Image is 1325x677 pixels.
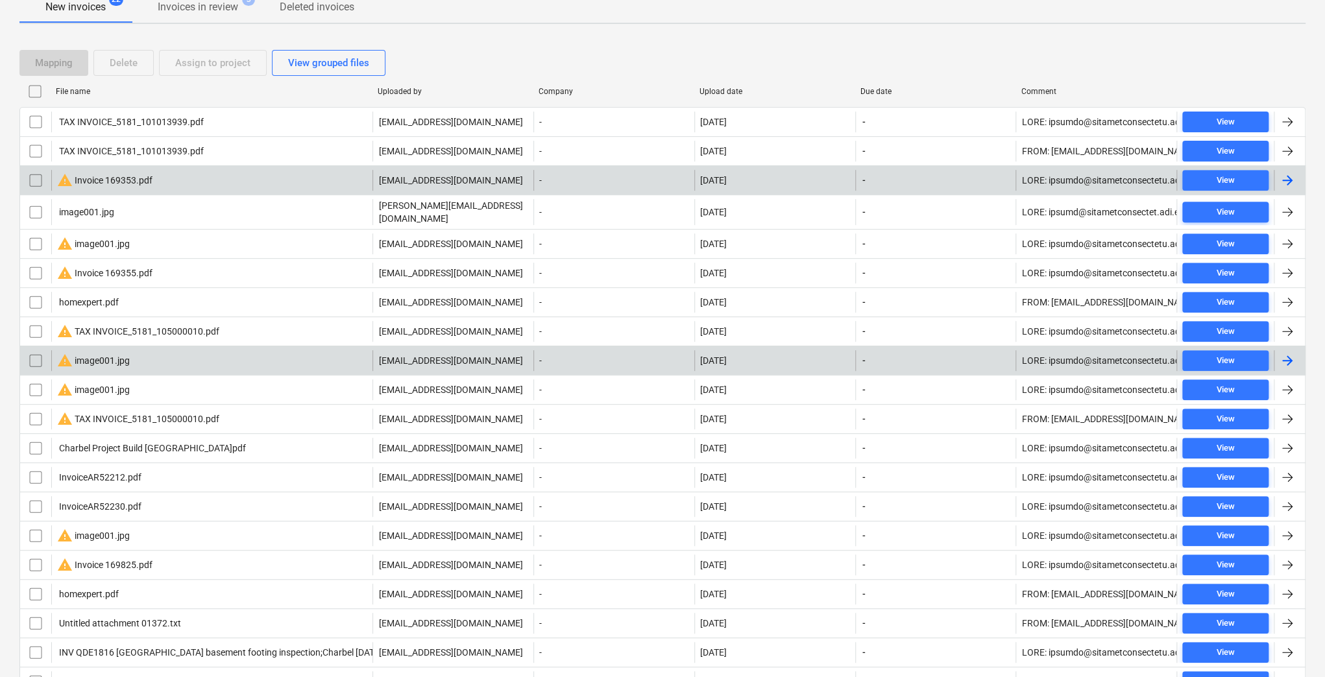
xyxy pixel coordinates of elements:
div: View [1217,266,1235,281]
span: - [861,471,867,484]
div: image001.jpg [57,236,130,252]
div: [DATE] [700,207,727,217]
div: - [533,554,694,575]
p: [EMAIL_ADDRESS][DOMAIN_NAME] [378,500,522,513]
div: - [533,112,694,132]
div: - [533,350,694,371]
div: View [1217,645,1235,660]
button: View [1182,170,1269,191]
span: - [861,412,867,425]
div: View [1217,115,1235,130]
p: [EMAIL_ADDRESS][DOMAIN_NAME] [378,325,522,338]
button: View [1182,379,1269,400]
span: - [861,206,867,219]
div: View [1217,616,1235,631]
div: TAX INVOICE_5181_105000010.pdf [57,324,219,339]
p: [EMAIL_ADDRESS][DOMAIN_NAME] [378,412,522,425]
div: Due date [860,87,1011,96]
div: [DATE] [700,326,727,337]
div: [DATE] [700,530,727,541]
div: [DATE] [700,117,727,127]
div: INV QDE1816 [GEOGRAPHIC_DATA] basement footing inspection;Charbel [DATE].pdf [57,647,398,658]
div: View [1217,383,1235,398]
span: - [861,500,867,513]
div: - [533,496,694,517]
div: [DATE] [700,414,727,424]
span: - [861,617,867,630]
div: - [533,292,694,313]
div: - [533,321,694,342]
div: - [533,613,694,634]
div: View [1217,295,1235,310]
span: - [861,529,867,542]
p: [EMAIL_ADDRESS][DOMAIN_NAME] [378,588,522,600]
button: View [1182,642,1269,663]
div: - [533,170,694,191]
div: - [533,263,694,283]
div: [DATE] [700,146,727,156]
div: - [533,199,694,225]
div: image001.jpg [57,382,130,398]
p: [EMAIL_ADDRESS][DOMAIN_NAME] [378,174,522,187]
div: - [533,642,694,663]
button: View [1182,112,1269,132]
div: View grouped files [288,54,369,71]
span: warning [57,557,73,573]
div: View [1217,558,1235,573]
div: [DATE] [700,618,727,628]
button: View grouped files [272,50,385,76]
div: - [533,141,694,161]
button: View [1182,292,1269,313]
button: View [1182,613,1269,634]
span: - [861,237,867,250]
div: Charbel Project Build [GEOGRAPHIC_DATA]pdf [57,443,246,453]
div: View [1217,587,1235,602]
span: warning [57,265,73,281]
div: [DATE] [700,297,727,307]
div: File name [56,87,367,96]
div: - [533,379,694,400]
button: View [1182,467,1269,488]
p: [EMAIL_ADDRESS][DOMAIN_NAME] [378,529,522,542]
div: TAX INVOICE_5181_101013939.pdf [57,146,204,156]
div: [DATE] [700,501,727,512]
p: [EMAIL_ADDRESS][DOMAIN_NAME] [378,145,522,158]
div: homexpert.pdf [57,589,119,599]
div: View [1217,529,1235,543]
div: Invoice 169353.pdf [57,172,152,188]
p: [EMAIL_ADDRESS][DOMAIN_NAME] [378,237,522,250]
div: - [533,525,694,546]
p: [EMAIL_ADDRESS][DOMAIN_NAME] [378,115,522,128]
div: View [1217,499,1235,514]
div: - [533,438,694,458]
div: View [1217,144,1235,159]
span: - [861,383,867,396]
p: [PERSON_NAME][EMAIL_ADDRESS][DOMAIN_NAME] [378,199,528,225]
div: InvoiceAR52230.pdf [57,501,141,512]
iframe: Chat Widget [1260,615,1325,677]
button: View [1182,584,1269,604]
div: View [1217,324,1235,339]
div: image001.jpg [57,353,130,368]
span: - [861,115,867,128]
div: [DATE] [700,647,727,658]
div: - [533,584,694,604]
div: Untitled attachment 01372.txt [57,618,181,628]
button: View [1182,350,1269,371]
button: View [1182,496,1269,517]
div: Comment [1021,87,1172,96]
span: - [861,267,867,279]
span: - [861,442,867,455]
span: - [861,296,867,309]
span: warning [57,411,73,427]
button: View [1182,202,1269,222]
button: View [1182,263,1269,283]
div: TAX INVOICE_5181_105000010.pdf [57,411,219,427]
div: [DATE] [700,268,727,278]
span: - [861,174,867,187]
button: View [1182,525,1269,546]
span: - [861,354,867,367]
button: View [1182,321,1269,342]
div: InvoiceAR52212.pdf [57,472,141,482]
